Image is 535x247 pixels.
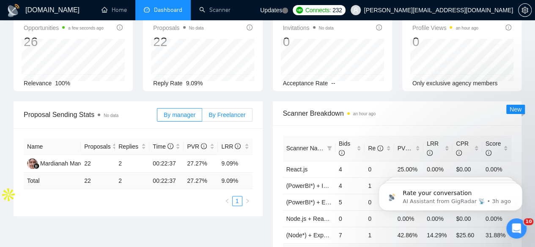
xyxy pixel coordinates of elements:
iframe: Intercom live chat [506,218,527,239]
time: a few seconds ago [68,26,103,30]
a: React.js [286,166,308,173]
button: left [222,196,232,206]
td: 0 [335,210,365,227]
span: info-circle [377,145,383,151]
td: $0.00 [453,161,482,177]
iframe: Intercom notifications message [366,165,535,224]
span: 100% [55,80,70,87]
td: 9.09 % [218,173,252,189]
img: upwork-logo.png [296,7,303,14]
span: Updates [260,7,282,14]
span: info-circle [235,143,241,149]
span: setting [519,7,531,14]
a: (PowerBI*) + Intermediate [286,182,354,189]
span: user [353,7,359,13]
span: Profile Views [412,23,478,33]
span: info-circle [201,143,207,149]
td: 27.27% [184,155,218,173]
td: 22 [81,155,115,173]
td: 4 [335,161,365,177]
li: Previous Page [222,196,232,206]
span: info-circle [376,24,382,30]
td: 1 [365,177,394,194]
button: setting [518,3,532,17]
div: 0 [412,34,478,50]
td: 2 [115,155,149,173]
th: Name [24,138,81,155]
span: filter [327,146,332,151]
time: an hour ago [353,111,376,116]
td: $25.60 [453,227,482,243]
span: Proposal Sending Stats [24,109,157,120]
span: Replies [118,142,140,151]
a: MMMardianah Mardianah [27,160,98,166]
span: dashboard [144,7,150,13]
span: Invitations [283,23,334,33]
td: 1 [365,227,394,243]
td: 27.27 % [184,173,218,189]
div: 22 [153,34,203,50]
span: 9.09% [186,80,203,87]
img: gigradar-bm.png [33,163,39,169]
a: homeHome [102,6,127,14]
td: 7 [335,227,365,243]
span: info-circle [117,24,123,30]
span: -- [331,80,335,87]
div: Mardianah Mardianah [40,159,98,168]
img: logo [7,4,20,17]
span: No data [319,26,334,30]
span: info-circle [411,145,417,151]
a: (PowerBI*) + Expert [286,199,339,206]
th: Proposals [81,138,115,155]
td: 4 [335,177,365,194]
td: 2 [115,173,149,189]
button: right [242,196,252,206]
span: Opportunities [24,23,104,33]
span: 10 [524,218,533,225]
span: 232 [332,5,342,15]
th: Replies [115,138,149,155]
td: 9.09% [218,155,252,173]
span: filter [325,142,334,155]
a: setting [518,7,532,14]
span: Re [368,145,383,152]
span: Acceptance Rate [283,80,328,87]
td: 25.00% [394,161,423,177]
a: (Node*) + Expert and Beginner. [286,232,369,239]
td: 0.00% [482,161,511,177]
span: Proposals [153,23,203,33]
a: searchScanner [199,6,230,14]
span: info-circle [486,150,491,156]
td: 0 [365,161,394,177]
td: 0 [365,210,394,227]
span: LRR [427,140,439,156]
div: 0 [283,34,334,50]
td: 00:22:37 [149,173,184,189]
td: 00:22:37 [149,155,184,173]
span: No data [189,26,204,30]
td: 31.88% [482,227,511,243]
img: MM [27,158,38,169]
td: 14.29% [423,227,453,243]
span: Bids [339,140,350,156]
td: Total [24,173,81,189]
td: 0.00% [423,161,453,177]
span: info-circle [247,24,252,30]
span: Connects: [305,5,331,15]
span: New [510,106,521,113]
li: Next Page [242,196,252,206]
span: No data [104,113,118,118]
span: info-circle [456,150,462,156]
span: Dashboard [154,6,182,14]
span: Scanner Breakdown [283,108,512,119]
span: info-circle [505,24,511,30]
span: LRR [221,143,241,150]
span: info-circle [167,143,173,149]
span: info-circle [339,150,345,156]
span: Score [486,140,501,156]
span: By Freelancer [209,111,245,118]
